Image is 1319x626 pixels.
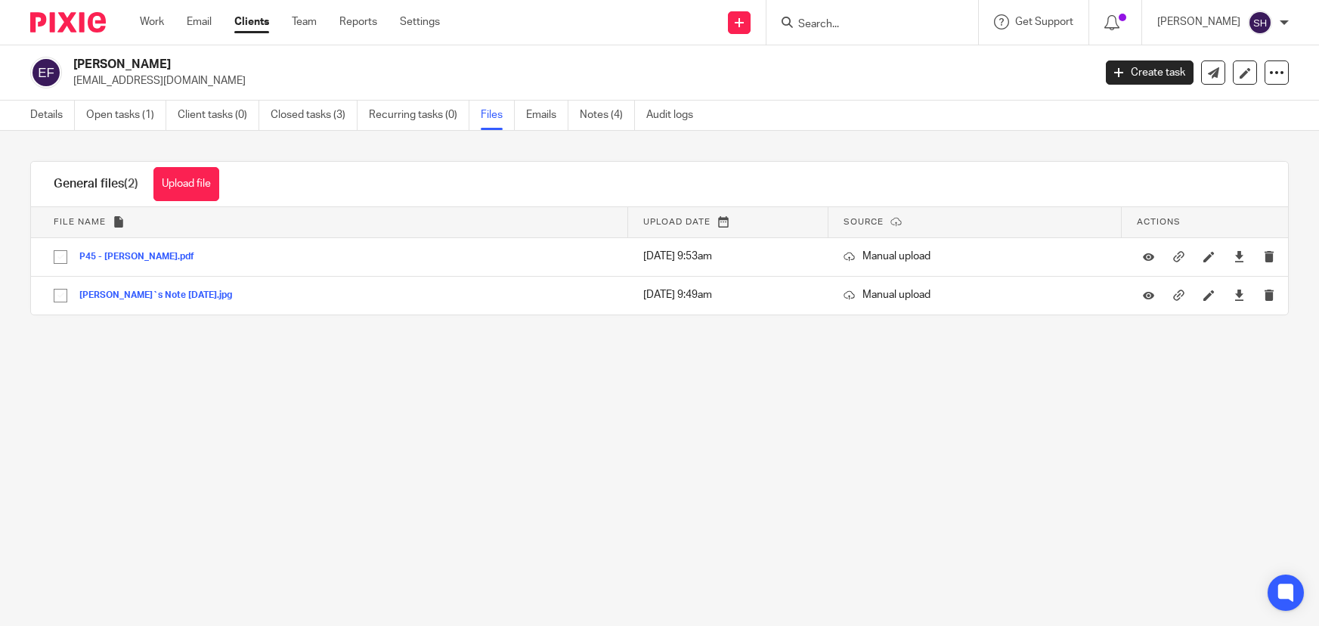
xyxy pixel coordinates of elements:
a: Audit logs [646,101,704,130]
h2: [PERSON_NAME] [73,57,881,73]
a: Download [1234,249,1245,264]
img: svg%3E [30,57,62,88]
a: Details [30,101,75,130]
a: Open tasks (1) [86,101,166,130]
span: Actions [1137,218,1181,226]
a: Notes (4) [580,101,635,130]
p: [DATE] 9:49am [643,287,813,302]
input: Search [797,18,933,32]
a: Team [292,14,317,29]
span: Upload date [643,218,711,226]
p: [EMAIL_ADDRESS][DOMAIN_NAME] [73,73,1083,88]
a: Files [481,101,515,130]
p: [PERSON_NAME] [1157,14,1240,29]
button: Upload file [153,167,219,201]
p: Manual upload [844,249,1107,264]
a: Client tasks (0) [178,101,259,130]
input: Select [46,281,75,310]
a: Recurring tasks (0) [369,101,469,130]
a: Email [187,14,212,29]
a: Emails [526,101,568,130]
a: Clients [234,14,269,29]
span: (2) [124,178,138,190]
span: Get Support [1015,17,1073,27]
a: Download [1234,287,1245,302]
h1: General files [54,176,138,192]
input: Select [46,243,75,271]
a: Create task [1106,60,1194,85]
span: File name [54,218,106,226]
p: Manual upload [844,287,1107,302]
a: Work [140,14,164,29]
p: [DATE] 9:53am [643,249,813,264]
button: P45 - [PERSON_NAME].pdf [79,252,206,262]
a: Settings [400,14,440,29]
button: [PERSON_NAME]`s Note [DATE].jpg [79,290,243,301]
img: svg%3E [1248,11,1272,35]
img: Pixie [30,12,106,33]
span: Source [844,218,884,226]
a: Closed tasks (3) [271,101,358,130]
a: Reports [339,14,377,29]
